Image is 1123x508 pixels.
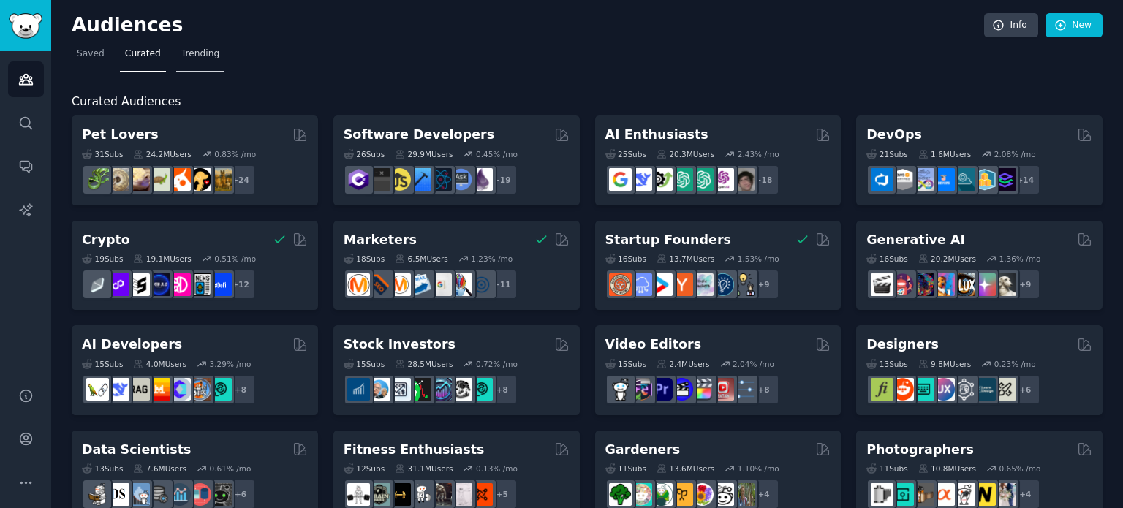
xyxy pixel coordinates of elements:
img: llmops [189,378,211,401]
img: WeddingPhotography [994,483,1016,506]
div: + 8 [225,374,256,405]
img: elixir [470,168,493,191]
div: 0.65 % /mo [999,463,1040,474]
img: premiere [650,378,673,401]
img: EntrepreneurRideAlong [609,273,632,296]
img: ethfinance [86,273,109,296]
img: GymMotivation [368,483,390,506]
div: 10.8M Users [918,463,976,474]
div: 20.3M Users [657,149,714,159]
div: 1.53 % /mo [738,254,779,264]
img: weightroom [409,483,431,506]
img: bigseo [368,273,390,296]
img: streetphotography [891,483,914,506]
h2: Gardeners [605,441,681,459]
img: Nikon [973,483,996,506]
img: AWS_Certified_Experts [891,168,914,191]
img: datasets [189,483,211,506]
img: Rag [127,378,150,401]
div: 13.7M Users [657,254,714,264]
h2: Startup Founders [605,231,731,249]
div: 13.6M Users [657,463,714,474]
img: reactnative [429,168,452,191]
img: web3 [148,273,170,296]
div: 1.23 % /mo [471,254,513,264]
h2: Stock Investors [344,335,455,354]
img: OnlineMarketing [470,273,493,296]
img: OpenSourceAI [168,378,191,401]
img: UrbanGardening [711,483,734,506]
div: 7.6M Users [133,463,186,474]
img: MachineLearning [86,483,109,506]
a: Info [984,13,1038,38]
div: 2.4M Users [657,359,710,369]
img: AItoolsCatalog [650,168,673,191]
img: analytics [168,483,191,506]
div: 1.6M Users [918,149,972,159]
div: 31 Sub s [82,149,123,159]
img: AnalogCommunity [912,483,934,506]
img: AIDevelopersSociety [209,378,232,401]
div: 19.1M Users [133,254,191,264]
img: finalcutpro [691,378,714,401]
div: 21 Sub s [866,149,907,159]
img: datascience [107,483,129,506]
h2: Designers [866,335,939,354]
img: leopardgeckos [127,168,150,191]
div: 2.08 % /mo [994,149,1036,159]
img: defi_ [209,273,232,296]
img: defiblockchain [168,273,191,296]
div: 4.0M Users [133,359,186,369]
img: CryptoNews [189,273,211,296]
img: MistralAI [148,378,170,401]
img: GummySearch logo [9,13,42,39]
img: MarketingResearch [450,273,472,296]
img: googleads [429,273,452,296]
img: ycombinator [670,273,693,296]
div: + 8 [487,374,518,405]
h2: Generative AI [866,231,965,249]
div: 0.13 % /mo [476,463,518,474]
div: 2.04 % /mo [733,359,774,369]
h2: AI Developers [82,335,182,354]
div: 11 Sub s [605,463,646,474]
img: indiehackers [691,273,714,296]
div: 19 Sub s [82,254,123,264]
img: flowers [691,483,714,506]
img: software [368,168,390,191]
img: DevOpsLinks [932,168,955,191]
img: ArtificalIntelligence [732,168,755,191]
img: FluxAI [953,273,975,296]
img: SavageGarden [650,483,673,506]
img: canon [953,483,975,506]
img: statistics [127,483,150,506]
img: Youtubevideo [711,378,734,401]
div: 13 Sub s [82,463,123,474]
div: + 12 [225,269,256,300]
div: 1.36 % /mo [999,254,1040,264]
img: UX_Design [994,378,1016,401]
img: starryai [973,273,996,296]
img: SaaS [629,273,652,296]
div: + 14 [1010,164,1040,195]
img: GardeningUK [670,483,693,506]
h2: Marketers [344,231,417,249]
img: postproduction [732,378,755,401]
h2: Pet Lovers [82,126,159,144]
span: Trending [181,48,219,61]
img: sdforall [932,273,955,296]
img: ethstaker [127,273,150,296]
div: 0.72 % /mo [476,359,518,369]
div: 31.1M Users [395,463,453,474]
div: + 6 [1010,374,1040,405]
img: UXDesign [932,378,955,401]
img: OpenAIDev [711,168,734,191]
img: DreamBooth [994,273,1016,296]
img: Entrepreneurship [711,273,734,296]
img: aws_cdk [973,168,996,191]
div: 0.23 % /mo [994,359,1036,369]
a: Saved [72,42,110,72]
div: + 18 [749,164,779,195]
div: 0.83 % /mo [214,149,256,159]
div: 29.9M Users [395,149,453,159]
